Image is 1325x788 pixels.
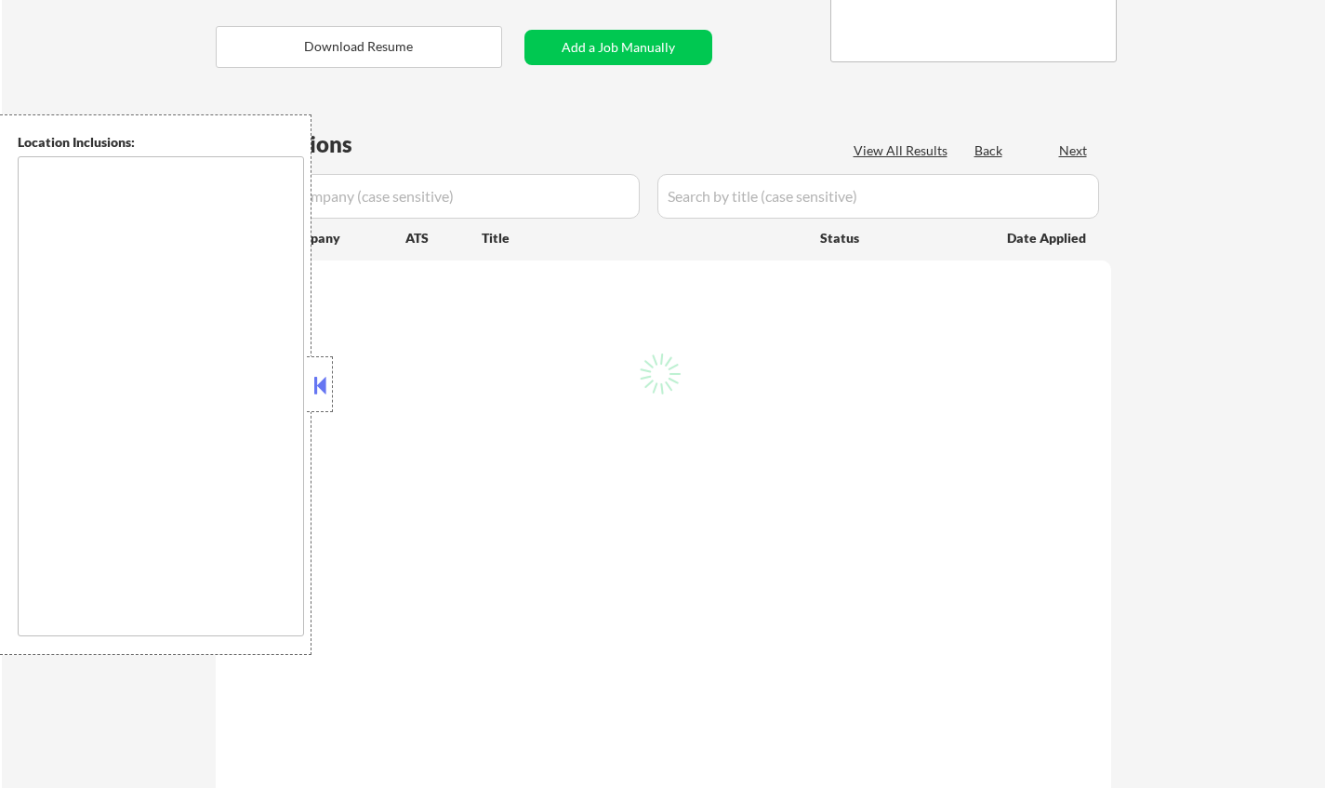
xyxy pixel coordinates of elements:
[820,220,980,254] div: Status
[284,229,405,247] div: Company
[974,141,1004,160] div: Back
[1007,229,1089,247] div: Date Applied
[482,229,802,247] div: Title
[216,26,502,68] button: Download Resume
[18,133,304,152] div: Location Inclusions:
[854,141,953,160] div: View All Results
[524,30,712,65] button: Add a Job Manually
[221,174,640,219] input: Search by company (case sensitive)
[1059,141,1089,160] div: Next
[405,229,482,247] div: ATS
[657,174,1099,219] input: Search by title (case sensitive)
